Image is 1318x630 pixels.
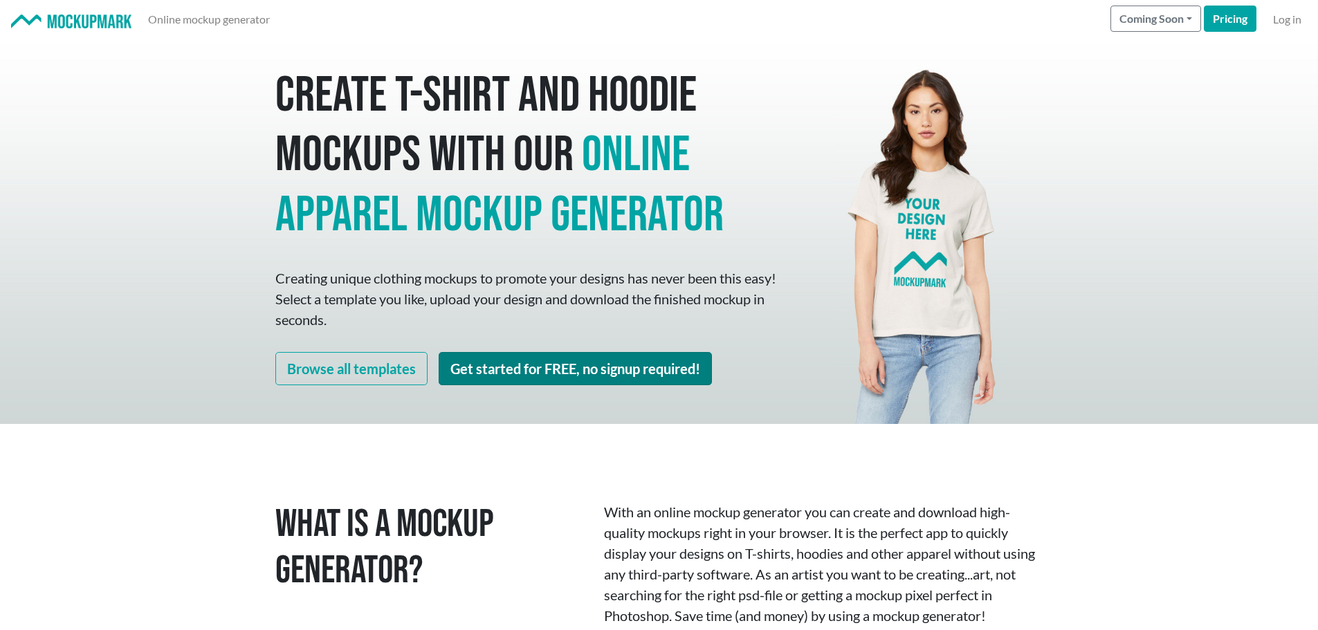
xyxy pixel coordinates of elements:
a: Pricing [1204,6,1256,32]
span: online apparel mockup generator [275,125,724,245]
h1: What is a Mockup Generator? [275,501,583,594]
a: Get started for FREE, no signup required! [439,352,712,385]
img: Mockup Mark hero - your design here [836,39,1008,424]
p: Creating unique clothing mockups to promote your designs has never been this easy! Select a templ... [275,268,780,330]
a: Browse all templates [275,352,428,385]
p: With an online mockup generator you can create and download high-quality mockups right in your br... [604,501,1043,626]
a: Online mockup generator [143,6,275,33]
img: Mockup Mark [11,15,131,29]
a: Log in [1267,6,1307,33]
h1: Create T-shirt and hoodie mockups with our [275,66,780,245]
button: Coming Soon [1110,6,1201,32]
